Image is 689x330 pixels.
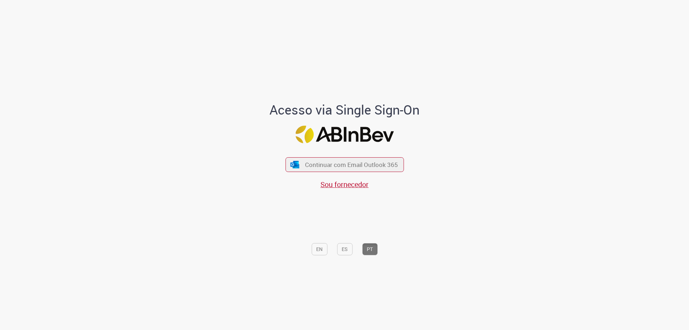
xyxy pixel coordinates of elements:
img: ícone Azure/Microsoft 360 [290,161,300,168]
h1: Acesso via Single Sign-On [245,103,444,117]
img: Logo ABInBev [295,126,394,143]
span: Continuar com Email Outlook 365 [305,161,398,169]
a: Sou fornecedor [320,180,369,189]
button: ES [337,243,352,255]
button: ícone Azure/Microsoft 360 Continuar com Email Outlook 365 [285,157,404,172]
button: PT [362,243,378,255]
button: EN [311,243,327,255]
